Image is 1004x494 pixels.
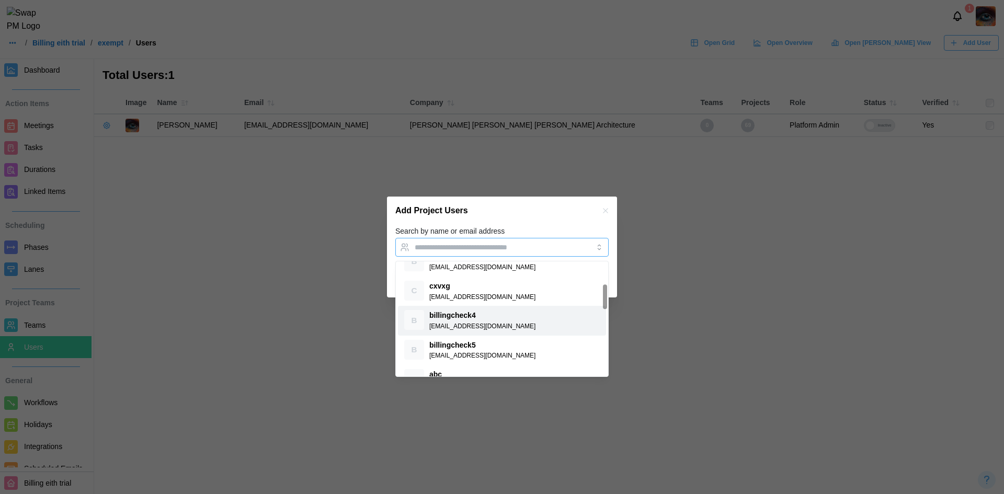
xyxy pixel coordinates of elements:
div: [EMAIL_ADDRESS][DOMAIN_NAME] [429,351,535,361]
div: A [404,369,424,389]
div: cxvxg [429,281,535,292]
div: B [404,340,424,360]
label: Search by name or email address [395,226,505,237]
div: abc [429,369,535,381]
h2: Add Project Users [395,206,468,215]
div: billingcheck4 [429,310,535,321]
div: [EMAIL_ADDRESS][DOMAIN_NAME] [429,321,535,331]
div: B [404,251,424,271]
div: [EMAIL_ADDRESS][DOMAIN_NAME] [429,292,535,302]
div: billingcheck5 [429,340,535,351]
div: B [404,310,424,330]
div: [EMAIL_ADDRESS][DOMAIN_NAME] [429,262,535,272]
div: C [404,281,424,301]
